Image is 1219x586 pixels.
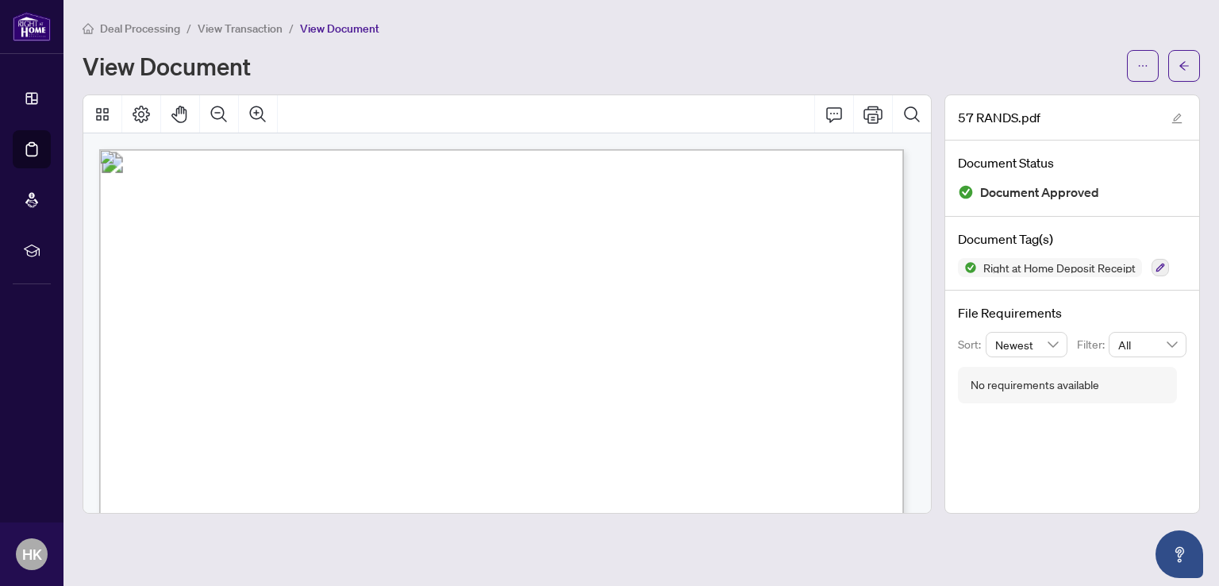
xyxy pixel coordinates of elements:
[977,262,1142,273] span: Right at Home Deposit Receipt
[289,19,294,37] li: /
[958,229,1186,249] h4: Document Tag(s)
[958,303,1186,322] h4: File Requirements
[958,108,1040,127] span: 57 RANDS.pdf
[958,258,977,277] img: Status Icon
[995,333,1059,357] span: Newest
[958,336,986,353] p: Sort:
[1179,60,1190,71] span: arrow-left
[300,21,379,36] span: View Document
[980,182,1099,203] span: Document Approved
[958,184,974,200] img: Document Status
[1156,530,1203,578] button: Open asap
[187,19,191,37] li: /
[1171,113,1182,124] span: edit
[22,543,42,565] span: HK
[198,21,283,36] span: View Transaction
[100,21,180,36] span: Deal Processing
[83,23,94,34] span: home
[958,153,1186,172] h4: Document Status
[1077,336,1109,353] p: Filter:
[13,12,51,41] img: logo
[971,376,1099,394] div: No requirements available
[83,53,251,79] h1: View Document
[1137,60,1148,71] span: ellipsis
[1118,333,1177,357] span: All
